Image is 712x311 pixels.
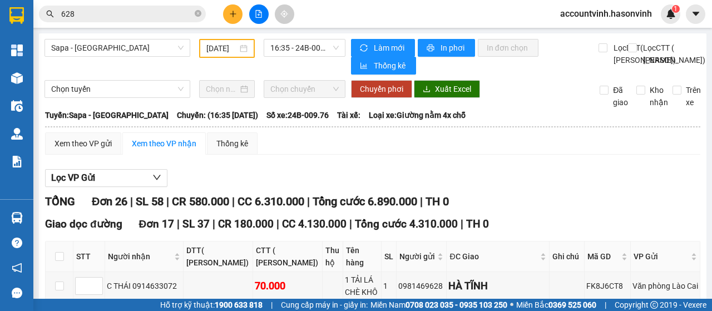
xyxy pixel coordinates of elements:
span: question-circle [12,238,22,248]
span: | [349,218,352,230]
img: warehouse-icon [11,128,23,140]
span: Người nhận [108,250,172,263]
span: ĐC Giao [449,250,537,263]
input: 27/08/2022 [206,42,238,55]
span: file-add [255,10,263,18]
img: warehouse-icon [11,100,23,112]
span: | [212,218,215,230]
th: CTT ( [PERSON_NAME]) [253,241,323,272]
img: warehouse-icon [11,212,23,224]
span: Hỗ trợ kỹ thuật: [160,299,263,311]
span: search [46,10,54,18]
span: Tổng cước 6.890.000 [313,195,417,208]
img: dashboard-icon [11,45,23,56]
span: Tài xế: [337,109,360,121]
span: | [605,299,606,311]
sup: 1 [672,5,680,13]
span: Thống kê [374,60,407,72]
strong: 0708 023 035 - 0935 103 250 [406,300,507,309]
span: close-circle [195,9,201,19]
img: warehouse-icon [11,72,23,84]
span: close-circle [195,10,201,17]
span: Tổng cước 4.310.000 [355,218,458,230]
span: TH 0 [466,218,489,230]
span: In phơi [441,42,466,54]
th: Tên hàng [343,241,382,272]
span: Số xe: 24B-009.76 [266,109,329,121]
span: bar-chart [360,62,369,71]
span: aim [280,10,288,18]
span: Cung cấp máy in - giấy in: [281,299,368,311]
button: syncLàm mới [351,39,415,57]
span: Lọc CTT ( [PERSON_NAME]) [639,42,707,66]
span: | [166,195,169,208]
td: FK8J6CT8 [585,272,631,300]
div: 1 [383,280,394,292]
button: downloadXuất Excel [414,80,480,98]
span: CC 4.130.000 [282,218,347,230]
span: SL 58 [136,195,164,208]
span: Mã GD [587,250,619,263]
span: VP Gửi [634,250,689,263]
span: | [232,195,235,208]
th: Thu hộ [323,241,343,272]
button: printerIn phơi [418,39,475,57]
span: Kho nhận [645,84,673,108]
span: TỔNG [45,195,75,208]
button: caret-down [686,4,705,24]
span: 16:35 - 24B-009.76 [270,40,338,56]
th: DTT( [PERSON_NAME]) [184,241,253,272]
button: plus [223,4,243,24]
span: notification [12,263,22,273]
span: Giao dọc đường [45,218,122,230]
div: 1 TẢI LÁ CHÈ KHÔ [345,274,380,298]
span: Chuyến: (16:35 [DATE]) [177,109,258,121]
div: Xem theo VP gửi [55,137,112,150]
div: Xem theo VP nhận [132,137,196,150]
span: copyright [650,301,658,309]
div: HÀ TĨNH [448,278,547,294]
span: CC 6.310.000 [238,195,304,208]
span: sync [360,44,369,53]
span: Loại xe: Giường nằm 4x chỗ [369,109,466,121]
span: Đơn 17 [139,218,175,230]
img: solution-icon [11,156,23,167]
strong: 0369 525 060 [548,300,596,309]
span: SL 37 [182,218,210,230]
button: file-add [249,4,269,24]
span: Trên xe [681,84,705,108]
span: Đã giao [609,84,632,108]
span: 1 [674,5,678,13]
span: message [12,288,22,298]
span: | [420,195,423,208]
div: 0981469628 [398,280,444,292]
span: TH 0 [426,195,449,208]
th: SL [382,241,397,272]
span: download [423,85,431,94]
button: In đơn chọn [478,39,538,57]
b: Tuyến: Sapa - [GEOGRAPHIC_DATA] [45,111,169,120]
span: Miền Bắc [516,299,596,311]
button: Lọc VP Gửi [45,169,167,187]
th: Ghi chú [550,241,585,272]
button: Chuyển phơi [351,80,412,98]
span: ⚪️ [510,303,513,307]
div: C THÁI 0914633072 [107,280,181,292]
span: CR 580.000 [172,195,229,208]
span: Chọn tuyến [51,81,184,97]
strong: 1900 633 818 [215,300,263,309]
div: Thống kê [216,137,248,150]
img: icon-new-feature [666,9,676,19]
input: Chọn ngày [206,83,238,95]
span: Đơn 26 [92,195,127,208]
span: CR 180.000 [218,218,274,230]
span: | [307,195,310,208]
span: Chọn chuyến [270,81,338,97]
span: | [461,218,463,230]
span: printer [427,44,436,53]
span: | [177,218,180,230]
th: STT [73,241,105,272]
span: Sapa - Hà Tĩnh [51,40,184,56]
span: plus [229,10,237,18]
img: logo-vxr [9,7,24,24]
